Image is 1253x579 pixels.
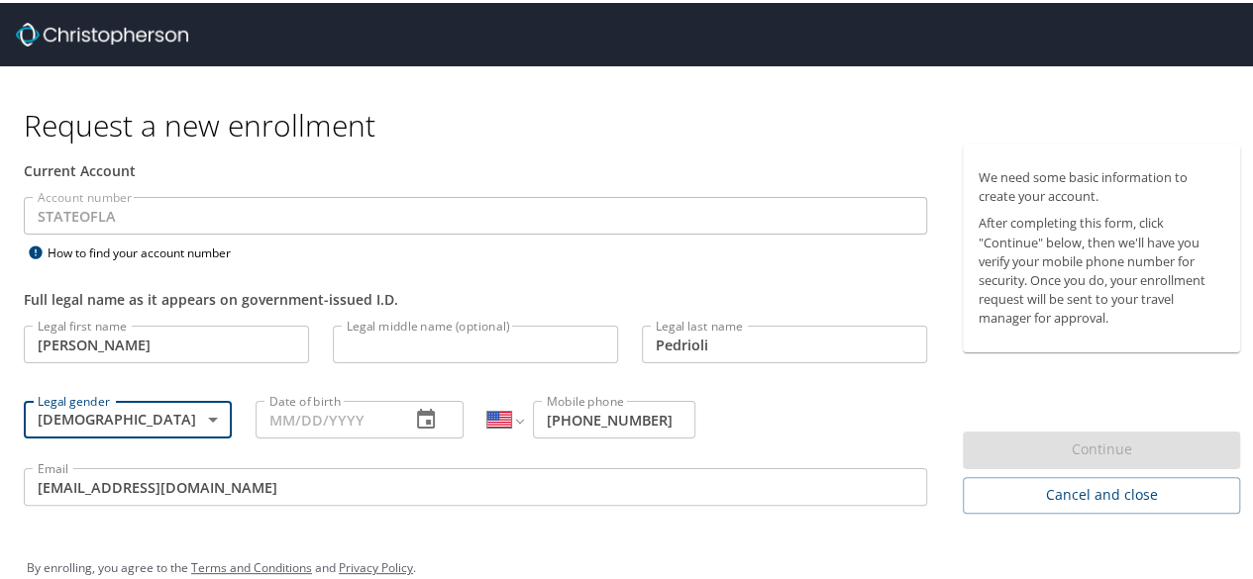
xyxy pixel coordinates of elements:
div: [DEMOGRAPHIC_DATA] [24,398,232,435]
a: Terms and Conditions [191,556,312,573]
span: Cancel and close [979,480,1224,505]
p: After completing this form, click "Continue" below, then we'll have you verify your mobile phone ... [979,211,1224,325]
p: We need some basic information to create your account. [979,165,1224,203]
div: How to find your account number [24,238,271,262]
input: MM/DD/YYYY [256,398,394,435]
button: Cancel and close [963,474,1240,511]
input: Enter phone number [533,398,695,435]
div: Current Account [24,157,927,178]
a: Privacy Policy [339,556,413,573]
img: cbt logo [16,20,188,44]
div: Full legal name as it appears on government-issued I.D. [24,286,927,307]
